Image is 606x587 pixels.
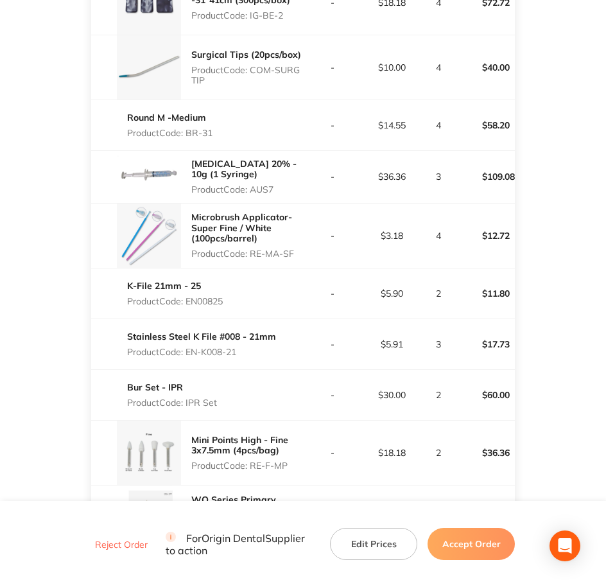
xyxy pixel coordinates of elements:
[422,62,455,73] p: 4
[304,120,362,130] p: -
[127,398,217,408] p: Product Code: IPR Set
[191,65,303,85] p: Product Code: COM-SURG TIP
[191,211,292,243] a: Microbrush Applicator- Super Fine / White (100pcs/barrel)
[363,231,422,241] p: $3.18
[191,184,303,195] p: Product Code: AUS7
[127,128,212,138] p: Product Code: BR-31
[363,288,422,299] p: $5.90
[127,347,276,357] p: Product Code: EN-K008-21
[304,171,362,182] p: -
[456,161,515,192] p: $109.08
[422,120,455,130] p: 4
[456,220,515,251] p: $12.72
[127,296,223,306] p: Product Code: EN00825
[304,390,362,400] p: -
[191,49,301,60] a: Surgical Tips (20pcs/box)
[363,62,422,73] p: $10.00
[117,151,181,203] img: ZDMwY2RzdA
[191,158,297,180] a: [MEDICAL_DATA] 20% - 10g (1 Syringe)
[304,62,362,73] p: -
[127,112,206,123] a: Round M -Medium
[117,204,181,268] img: azQ0MXRzeQ
[363,448,422,458] p: $18.18
[304,448,362,458] p: -
[363,390,422,400] p: $30.00
[117,35,181,100] img: MzF4a2tmYQ
[422,231,455,241] p: 4
[191,10,303,21] p: Product Code: IG-BE-2
[428,528,515,560] button: Accept Order
[127,331,276,342] a: Stainless Steel K File #008 - 21mm
[456,278,515,309] p: $11.80
[456,380,515,410] p: $60.00
[191,494,281,516] a: WO Series Primary Reciprocating 31mm
[304,339,362,349] p: -
[456,437,515,468] p: $36.36
[456,329,515,360] p: $17.73
[191,249,303,259] p: Product Code: RE-MA-SF
[363,339,422,349] p: $5.91
[127,381,183,393] a: Bur Set - IPR
[363,120,422,130] p: $14.55
[304,288,362,299] p: -
[422,390,455,400] p: 2
[550,530,580,561] div: Open Intercom Messenger
[304,231,362,241] p: -
[422,288,455,299] p: 2
[166,532,315,556] p: For Origin Dental Supplier to action
[117,486,181,550] img: NjVrbm1rMA
[363,171,422,182] p: $36.36
[191,434,288,456] a: Mini Points High - Fine 3x7.5mm (4pcs/bag)
[422,171,455,182] p: 3
[422,448,455,458] p: 2
[91,539,151,550] button: Reject Order
[330,528,417,560] button: Edit Prices
[117,421,181,485] img: bG9xYjJjNg
[456,52,515,83] p: $40.00
[127,280,201,292] a: K-File 21mm - 25
[422,339,455,349] p: 3
[191,460,303,471] p: Product Code: RE-F-MP
[456,110,515,141] p: $58.20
